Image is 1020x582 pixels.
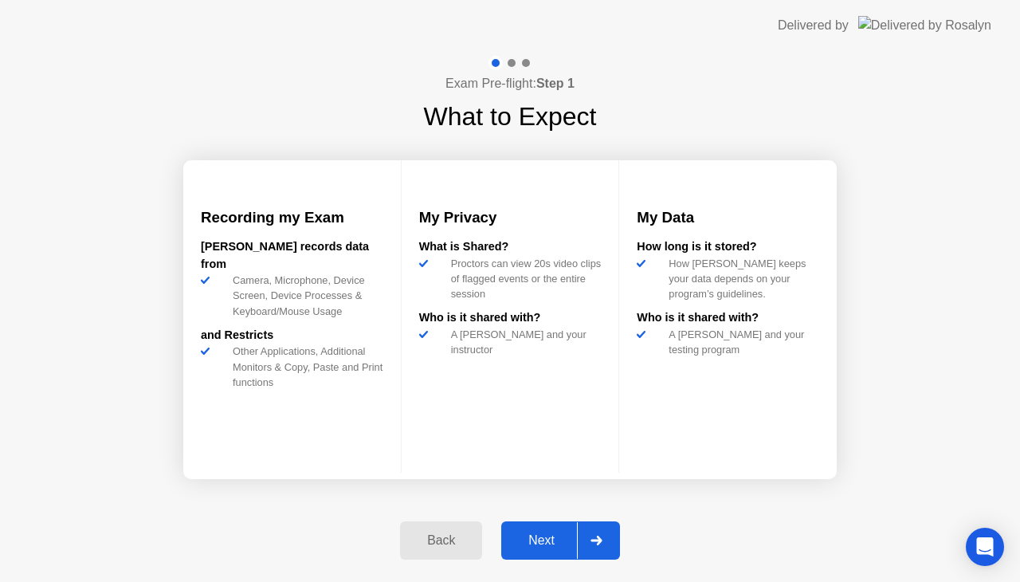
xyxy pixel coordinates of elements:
div: How long is it stored? [637,238,819,256]
div: A [PERSON_NAME] and your instructor [445,327,602,357]
div: Back [405,533,477,548]
div: [PERSON_NAME] records data from [201,238,383,273]
h4: Exam Pre-flight: [445,74,575,93]
h3: Recording my Exam [201,206,383,229]
div: and Restricts [201,327,383,344]
div: How [PERSON_NAME] keeps your data depends on your program’s guidelines. [662,256,819,302]
div: Camera, Microphone, Device Screen, Device Processes & Keyboard/Mouse Usage [226,273,383,319]
h1: What to Expect [424,97,597,136]
div: Open Intercom Messenger [966,528,1004,566]
button: Back [400,521,482,560]
div: Other Applications, Additional Monitors & Copy, Paste and Print functions [226,344,383,390]
div: Delivered by [778,16,849,35]
div: Next [506,533,577,548]
img: Delivered by Rosalyn [858,16,991,34]
h3: My Data [637,206,819,229]
b: Step 1 [536,77,575,90]
div: What is Shared? [419,238,602,256]
div: Who is it shared with? [419,309,602,327]
div: Who is it shared with? [637,309,819,327]
button: Next [501,521,620,560]
div: Proctors can view 20s video clips of flagged events or the entire session [445,256,602,302]
div: A [PERSON_NAME] and your testing program [662,327,819,357]
h3: My Privacy [419,206,602,229]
